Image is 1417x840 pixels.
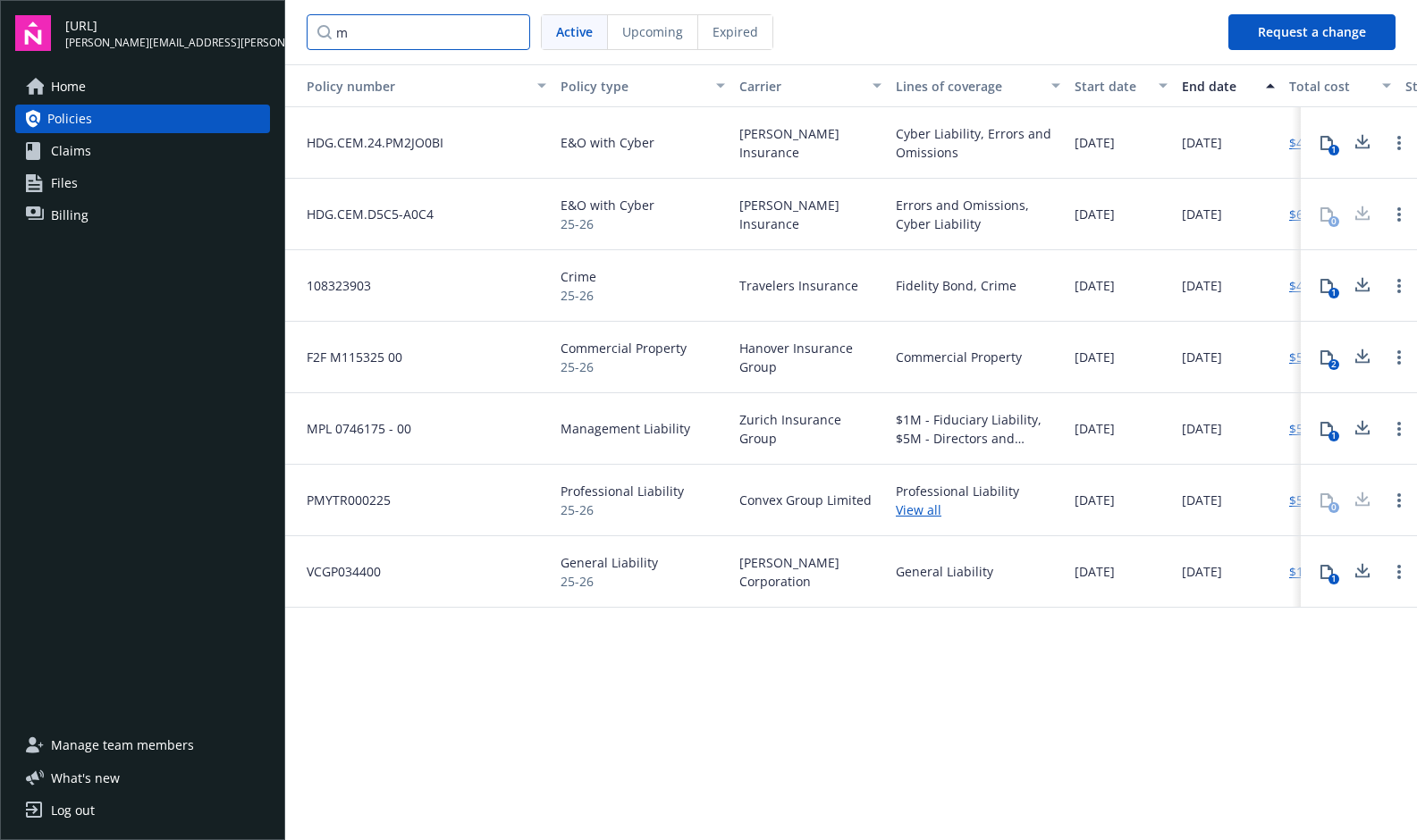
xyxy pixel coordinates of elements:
[896,562,993,581] div: General Liability
[1182,205,1222,223] span: [DATE]
[1388,490,1410,511] a: Open options
[561,482,684,500] span: Professional Liability
[732,64,889,107] button: Carrier
[15,201,270,230] a: Billing
[896,124,1060,162] div: Cyber Liability, Errors and Omissions
[739,124,881,162] span: [PERSON_NAME] Insurance
[1075,562,1115,581] span: [DATE]
[15,731,270,760] a: Manage team members
[1328,431,1339,441] div: 1
[51,796,95,825] div: Log out
[1289,276,1346,295] a: $4,548.00
[556,22,593,41] span: Active
[1289,205,1346,223] a: $6,918.22
[1388,561,1410,583] a: Open options
[1309,411,1345,447] button: 1
[561,357,687,376] span: 25-26
[292,276,371,295] span: 108323903
[561,500,684,519] span: 25-26
[1309,125,1345,161] button: 1
[1388,275,1410,297] a: Open options
[1182,491,1222,509] span: [DATE]
[51,731,194,760] span: Manage team members
[1075,491,1115,509] span: [DATE]
[1075,77,1148,96] div: Start date
[15,105,270,133] a: Policies
[739,196,881,233] span: [PERSON_NAME] Insurance
[561,196,654,214] span: E&O with Cyber
[1388,418,1410,440] a: Open options
[561,553,658,572] span: General Liability
[51,169,78,197] span: Files
[292,562,381,581] span: VCGP034400
[1182,133,1222,152] span: [DATE]
[1309,554,1345,590] button: 1
[1289,348,1346,366] a: $5,180.00
[1328,145,1339,155] div: 1
[622,22,683,41] span: Upcoming
[1282,64,1398,107] button: Total cost
[739,339,881,376] span: Hanover Insurance Group
[1228,14,1396,50] button: Request a change
[1388,132,1410,154] a: Open options
[713,22,758,41] span: Expired
[553,64,732,107] button: Policy type
[1328,288,1339,298] div: 1
[51,769,120,787] span: What ' s new
[1067,64,1175,107] button: Start date
[739,77,862,96] div: Carrier
[561,419,690,438] span: Management Liability
[65,15,270,51] button: [URL][PERSON_NAME][EMAIL_ADDRESS][PERSON_NAME]
[307,14,530,50] input: Filter policies...
[561,214,654,233] span: 25-26
[1289,419,1354,438] a: $54,015.98
[1309,268,1345,304] button: 1
[1075,133,1115,152] span: [DATE]
[51,201,89,230] span: Billing
[896,410,1060,448] div: $1M - Fiduciary Liability, $5M - Directors and Officers, $3M - Employment Practices Liability
[1289,491,1346,509] a: $5,024.87
[1075,205,1115,223] span: [DATE]
[1182,77,1255,96] div: End date
[292,77,527,96] div: Policy number
[1182,562,1222,581] span: [DATE]
[15,72,270,101] a: Home
[65,16,270,35] span: [URL]
[1289,133,1346,152] a: $4,003.38
[561,267,596,286] span: Crime
[561,572,658,591] span: 25-26
[292,77,527,96] div: Toggle SortBy
[292,205,434,223] span: HDG.CEM.D5C5-A0C4
[292,419,411,438] span: MPL 0746175 - 00
[739,491,872,509] span: Convex Group Limited
[1289,562,1354,581] a: $16,698.87
[65,35,270,51] span: [PERSON_NAME][EMAIL_ADDRESS][PERSON_NAME]
[896,276,1016,295] div: Fidelity Bond, Crime
[896,482,1019,500] div: Professional Liability
[561,133,654,152] span: E&O with Cyber
[15,769,148,787] button: What's new
[292,491,391,509] span: PMYTR000225
[896,348,1022,366] div: Commercial Property
[51,72,86,101] span: Home
[15,169,270,197] a: Files
[15,137,270,165] a: Claims
[1182,276,1222,295] span: [DATE]
[1075,419,1115,438] span: [DATE]
[51,137,91,165] span: Claims
[1182,348,1222,366] span: [DATE]
[739,553,881,591] span: [PERSON_NAME] Corporation
[1388,204,1410,225] a: Open options
[47,105,92,133] span: Policies
[739,276,858,295] span: Travelers Insurance
[1182,419,1222,438] span: [DATE]
[896,500,1019,519] a: View all
[561,77,705,96] div: Policy type
[1075,348,1115,366] span: [DATE]
[561,286,596,305] span: 25-26
[15,15,51,51] img: navigator-logo.svg
[1328,359,1339,370] div: 2
[1175,64,1282,107] button: End date
[1075,276,1115,295] span: [DATE]
[896,196,1060,233] div: Errors and Omissions, Cyber Liability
